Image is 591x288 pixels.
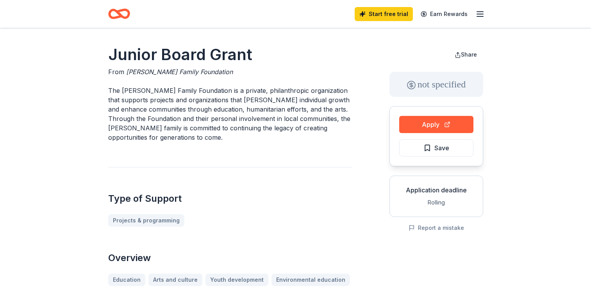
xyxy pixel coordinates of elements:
a: Home [108,5,130,23]
button: Share [448,47,483,62]
button: Report a mistake [409,223,464,233]
h2: Type of Support [108,192,352,205]
a: Earn Rewards [416,7,472,21]
p: The [PERSON_NAME] Family Foundation is a private, philanthropic organization that supports projec... [108,86,352,142]
span: [PERSON_NAME] Family Foundation [126,68,233,76]
div: Application deadline [396,185,477,195]
h2: Overview [108,252,352,264]
a: Start free trial [355,7,413,21]
button: Save [399,139,473,156]
span: Save [434,143,449,153]
span: Share [461,51,477,58]
button: Apply [399,116,473,133]
div: From [108,67,352,76]
div: not specified [389,72,483,97]
h1: Junior Board Grant [108,44,352,66]
div: Rolling [396,198,477,207]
